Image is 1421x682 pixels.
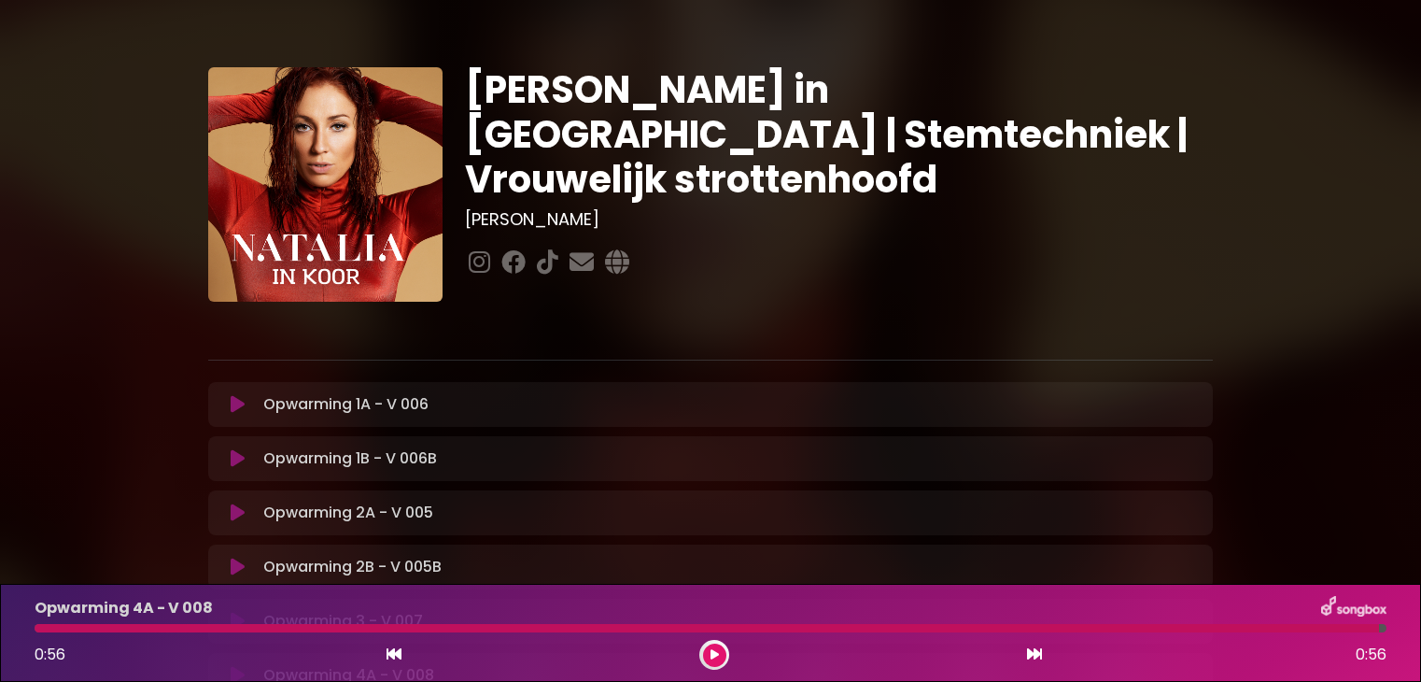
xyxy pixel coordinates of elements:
span: 0:56 [1356,644,1386,666]
span: 0:56 [35,644,65,665]
h3: [PERSON_NAME] [465,209,1213,230]
img: YTVS25JmS9CLUqXqkEhs [208,67,443,302]
p: Opwarming 1B - V 006B [263,448,437,470]
p: Opwarming 2B - V 005B [263,556,442,578]
img: songbox-logo-white.png [1321,596,1386,620]
p: Opwarming 2A - V 005 [263,502,433,524]
h1: [PERSON_NAME] in [GEOGRAPHIC_DATA] | Stemtechniek | Vrouwelijk strottenhoofd [465,67,1213,202]
p: Opwarming 1A - V 006 [263,393,429,416]
p: Opwarming 4A - V 008 [35,597,213,619]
